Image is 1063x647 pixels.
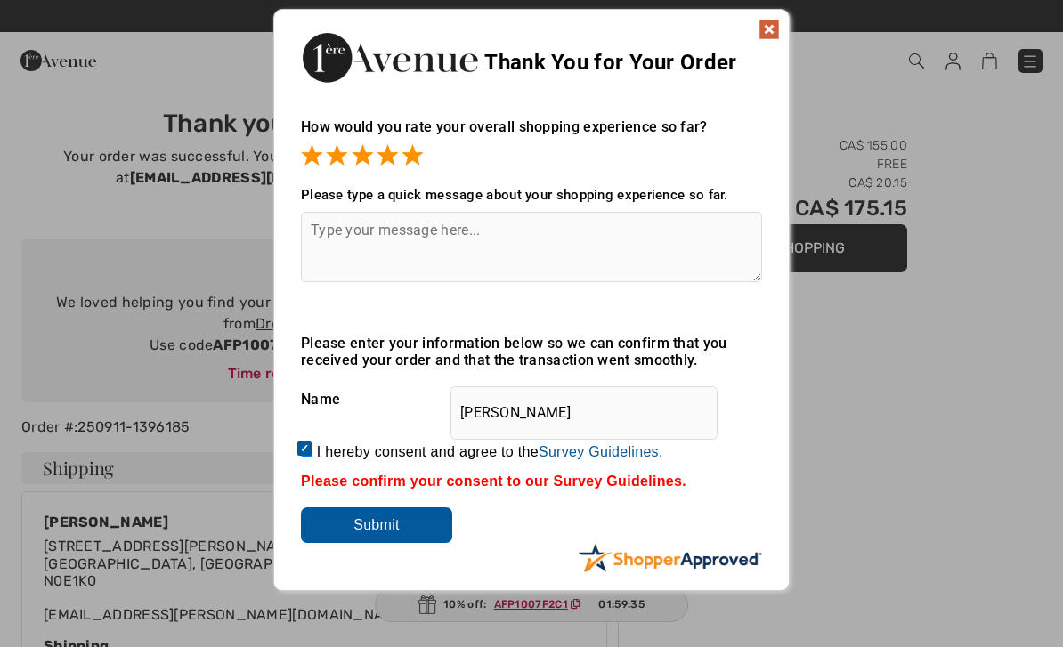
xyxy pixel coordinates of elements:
[301,335,762,368] div: Please enter your information below so we can confirm that you received your order and that the t...
[301,507,452,543] input: Submit
[301,473,762,489] div: Please confirm your consent to our Survey Guidelines.
[301,187,762,203] div: Please type a quick message about your shopping experience so far.
[539,444,663,459] a: Survey Guidelines.
[301,101,762,169] div: How would you rate your overall shopping experience so far?
[301,377,762,422] div: Name
[317,444,663,460] label: I hereby consent and agree to the
[484,50,736,75] span: Thank You for Your Order
[759,19,780,40] img: x
[301,28,479,87] img: Thank You for Your Order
